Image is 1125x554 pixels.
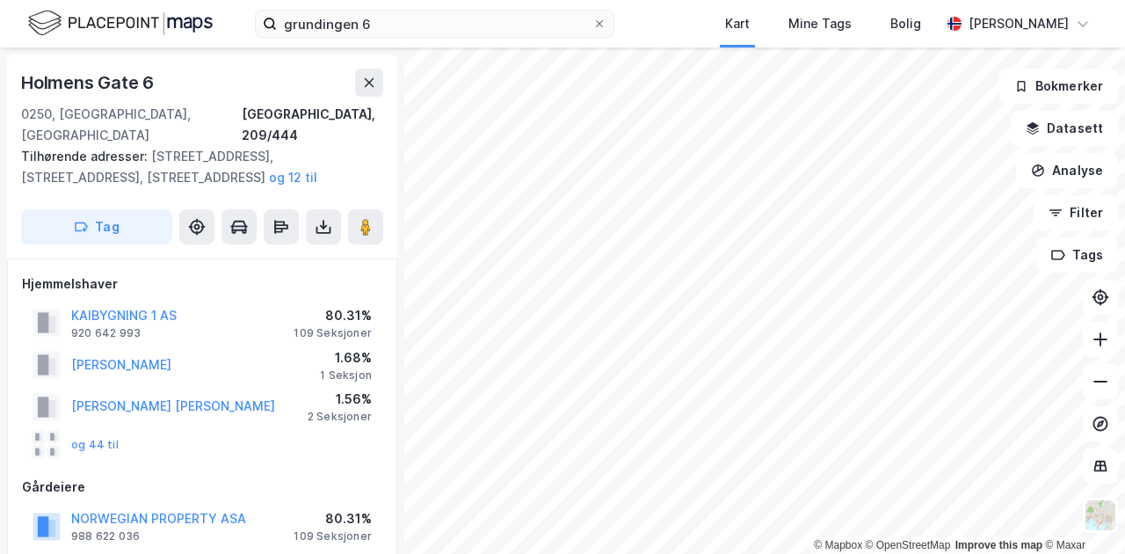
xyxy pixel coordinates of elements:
[725,13,750,34] div: Kart
[294,305,372,326] div: 80.31%
[308,389,372,410] div: 1.56%
[890,13,921,34] div: Bolig
[22,477,382,498] div: Gårdeiere
[21,146,369,188] div: [STREET_ADDRESS], [STREET_ADDRESS], [STREET_ADDRESS]
[277,11,592,37] input: Søk på adresse, matrikkel, gårdeiere, leietakere eller personer
[21,104,242,146] div: 0250, [GEOGRAPHIC_DATA], [GEOGRAPHIC_DATA]
[71,326,141,340] div: 920 642 993
[788,13,852,34] div: Mine Tags
[1016,153,1118,188] button: Analyse
[21,149,151,164] span: Tilhørende adresser:
[814,539,862,551] a: Mapbox
[294,529,372,543] div: 109 Seksjoner
[308,410,372,424] div: 2 Seksjoner
[969,13,1069,34] div: [PERSON_NAME]
[320,368,372,383] div: 1 Seksjon
[955,539,1042,551] a: Improve this map
[294,326,372,340] div: 109 Seksjoner
[1037,470,1125,554] div: Kontrollprogram for chat
[1036,237,1118,273] button: Tags
[21,209,172,244] button: Tag
[1011,111,1118,146] button: Datasett
[1037,470,1125,554] iframe: Chat Widget
[320,347,372,368] div: 1.68%
[22,273,382,295] div: Hjemmelshaver
[28,8,213,39] img: logo.f888ab2527a4732fd821a326f86c7f29.svg
[71,529,140,543] div: 988 622 036
[242,104,383,146] div: [GEOGRAPHIC_DATA], 209/444
[999,69,1118,104] button: Bokmerker
[1034,195,1118,230] button: Filter
[294,508,372,529] div: 80.31%
[866,539,951,551] a: OpenStreetMap
[21,69,157,97] div: Holmens Gate 6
